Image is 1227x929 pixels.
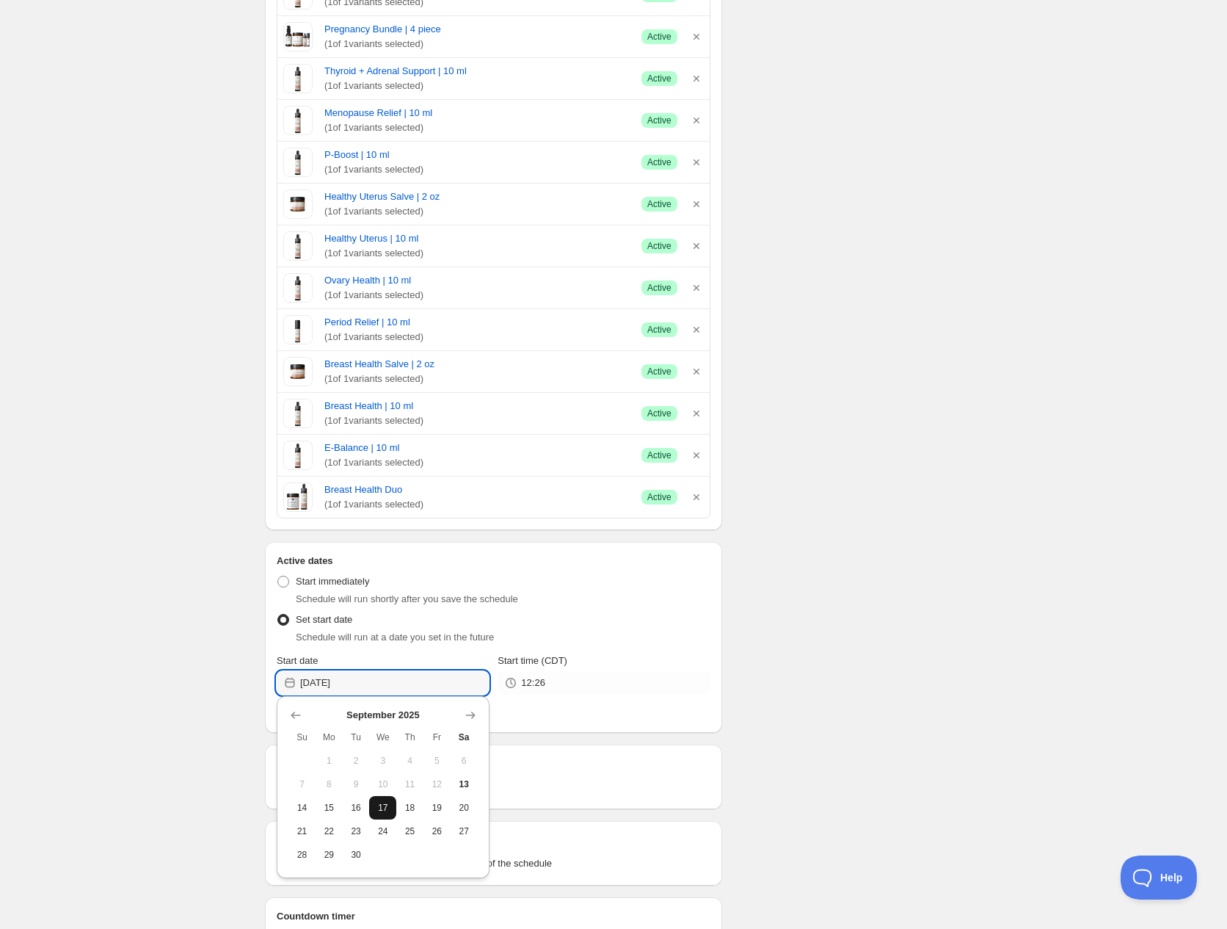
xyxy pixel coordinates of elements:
button: Saturday September 20 2025 [451,796,478,820]
span: 2 [349,755,364,767]
button: Tuesday September 16 2025 [343,796,370,820]
span: 15 [321,802,337,814]
button: Thursday September 11 2025 [396,773,423,796]
a: Period Relief | 10 ml [324,315,630,330]
span: ( 1 of 1 variants selected) [324,497,630,512]
button: Saturday September 6 2025 [451,749,478,773]
span: 16 [349,802,364,814]
a: Menopause Relief | 10 ml [324,106,630,120]
span: ( 1 of 1 variants selected) [324,372,630,386]
span: 21 [294,825,310,837]
th: Thursday [396,726,423,749]
a: E-Balance | 10 ml [324,441,630,455]
a: Breast Health Salve | 2 oz [324,357,630,372]
span: 26 [429,825,445,837]
span: ( 1 of 1 variants selected) [324,204,630,219]
span: Start time (CDT) [498,655,567,666]
a: Healthy Uterus Salve | 2 oz [324,189,630,204]
span: 10 [375,778,390,790]
a: P-Boost | 10 ml [324,148,630,162]
span: ( 1 of 1 variants selected) [324,246,630,261]
span: Mo [321,731,337,743]
span: Sa [456,731,472,743]
a: Pregnancy Bundle | 4 piece [324,22,630,37]
span: We [375,731,390,743]
th: Wednesday [369,726,396,749]
span: Active [647,282,671,294]
span: 3 [375,755,390,767]
span: Active [647,198,671,210]
span: 14 [294,802,310,814]
h2: Countdown timer [277,909,710,924]
button: Wednesday September 24 2025 [369,820,396,843]
button: Monday September 22 2025 [316,820,343,843]
button: Monday September 1 2025 [316,749,343,773]
span: Fr [429,731,445,743]
span: ( 1 of 1 variants selected) [324,288,630,303]
span: Start date [277,655,318,666]
span: 17 [375,802,390,814]
span: Active [647,115,671,126]
span: Active [647,240,671,252]
button: Monday September 29 2025 [316,843,343,867]
span: 7 [294,778,310,790]
span: 20 [456,802,472,814]
span: 28 [294,849,310,861]
button: Wednesday September 10 2025 [369,773,396,796]
h2: Active dates [277,554,710,568]
iframe: Toggle Customer Support [1121,856,1198,900]
span: Active [647,31,671,43]
button: Wednesday September 3 2025 [369,749,396,773]
button: Thursday September 4 2025 [396,749,423,773]
th: Tuesday [343,726,370,749]
span: 9 [349,778,364,790]
span: 5 [429,755,445,767]
span: Schedule will run at a date you set in the future [296,632,494,643]
h2: Repeating [277,756,710,771]
a: Thyroid + Adrenal Support | 10 ml [324,64,630,79]
span: Set start date [296,614,352,625]
span: ( 1 of 1 variants selected) [324,413,630,428]
span: ( 1 of 1 variants selected) [324,79,630,93]
button: Tuesday September 23 2025 [343,820,370,843]
span: 1 [321,755,337,767]
span: Active [647,449,671,461]
span: 24 [375,825,390,837]
span: Active [647,156,671,168]
span: Active [647,73,671,84]
span: Active [647,366,671,377]
span: ( 1 of 1 variants selected) [324,455,630,470]
a: Breast Health Duo [324,482,630,497]
span: Active [647,324,671,336]
button: Friday September 19 2025 [423,796,451,820]
button: Tuesday September 2 2025 [343,749,370,773]
span: 11 [402,778,418,790]
button: Tuesday September 9 2025 [343,773,370,796]
a: Breast Health | 10 ml [324,399,630,413]
th: Sunday [288,726,316,749]
span: 6 [456,755,472,767]
button: Monday September 8 2025 [316,773,343,796]
span: 22 [321,825,337,837]
button: Wednesday September 17 2025 [369,796,396,820]
a: Ovary Health | 10 ml [324,273,630,288]
span: 25 [402,825,418,837]
span: Tu [349,731,364,743]
button: Thursday September 25 2025 [396,820,423,843]
span: 13 [456,778,472,790]
span: Th [402,731,418,743]
span: ( 1 of 1 variants selected) [324,37,630,51]
button: Show next month, October 2025 [460,705,481,726]
button: Friday September 26 2025 [423,820,451,843]
button: Friday September 12 2025 [423,773,451,796]
span: 12 [429,778,445,790]
span: 18 [402,802,418,814]
span: 4 [402,755,418,767]
button: Sunday September 7 2025 [288,773,316,796]
span: ( 1 of 1 variants selected) [324,162,630,177]
button: Sunday September 14 2025 [288,796,316,820]
span: Su [294,731,310,743]
span: Active [647,491,671,503]
span: 30 [349,849,364,861]
button: Tuesday September 30 2025 [343,843,370,867]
